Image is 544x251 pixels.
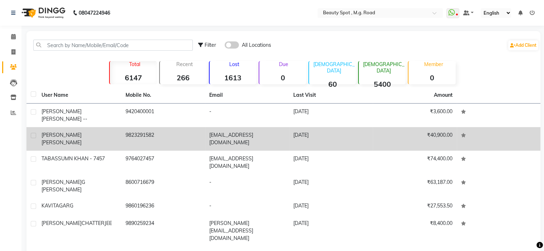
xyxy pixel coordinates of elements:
[289,104,373,127] td: [DATE]
[41,132,82,138] span: [PERSON_NAME]
[408,73,455,82] strong: 0
[113,61,157,67] p: Total
[110,73,157,82] strong: 6147
[205,151,289,174] td: [EMAIL_ADDRESS][DOMAIN_NAME]
[289,127,373,151] td: [DATE]
[508,40,538,50] a: Add Client
[373,151,457,174] td: ₹74,400.00
[289,151,373,174] td: [DATE]
[41,220,82,226] span: [PERSON_NAME]
[37,87,121,104] th: User Name
[121,174,205,198] td: 8600716679
[121,151,205,174] td: 9764027457
[373,198,457,215] td: ₹27,553.50
[160,73,207,82] strong: 266
[259,73,306,82] strong: 0
[205,215,289,246] td: [PERSON_NAME][EMAIL_ADDRESS][DOMAIN_NAME]
[121,198,205,215] td: 9860196236
[163,61,207,67] p: Recent
[82,220,112,226] span: CHATTERJEE
[210,73,256,82] strong: 1613
[212,61,256,67] p: Lost
[69,155,105,162] span: N KHAN - 7457
[59,202,73,209] span: GARG
[41,108,82,115] span: [PERSON_NAME]
[41,179,82,185] span: [PERSON_NAME]
[121,215,205,246] td: 9890259234
[41,139,82,146] span: [PERSON_NAME]
[289,215,373,246] td: [DATE]
[289,174,373,198] td: [DATE]
[312,61,356,74] p: [DEMOGRAPHIC_DATA]
[79,3,110,23] b: 08047224946
[289,87,373,104] th: Last Visit
[430,87,457,103] th: Amount
[33,40,193,51] input: Search by Name/Mobile/Email/Code
[205,104,289,127] td: -
[205,42,216,48] span: Filter
[121,87,205,104] th: Mobile No.
[373,215,457,246] td: ₹8,400.00
[41,116,87,122] span: [PERSON_NAME] --
[411,61,455,67] p: Member
[121,127,205,151] td: 9823291582
[359,80,406,89] strong: 5400
[373,127,457,151] td: ₹40,900.00
[261,61,306,67] p: Due
[373,174,457,198] td: ₹63,187.00
[205,174,289,198] td: -
[205,198,289,215] td: -
[309,80,356,89] strong: 60
[41,202,59,209] span: KAVITA
[121,104,205,127] td: 9420400001
[18,3,67,23] img: logo
[362,61,406,74] p: [DEMOGRAPHIC_DATA]
[205,127,289,151] td: [EMAIL_ADDRESS][DOMAIN_NAME]
[41,155,69,162] span: TABASSUM
[373,104,457,127] td: ₹3,600.00
[205,87,289,104] th: Email
[289,198,373,215] td: [DATE]
[242,41,271,49] span: All Locations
